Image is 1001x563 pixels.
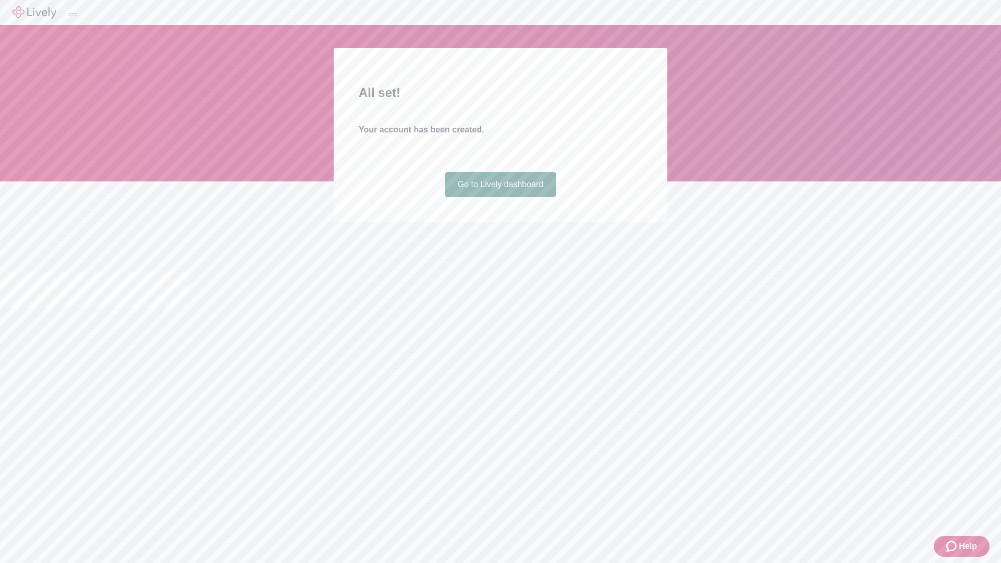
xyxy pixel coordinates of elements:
[934,536,990,557] button: Zendesk support iconHelp
[959,540,977,553] span: Help
[359,83,642,102] h2: All set!
[359,124,642,136] h4: Your account has been created.
[946,540,959,553] svg: Zendesk support icon
[13,6,56,19] img: Lively
[69,13,77,16] button: Log out
[445,172,556,197] a: Go to Lively dashboard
